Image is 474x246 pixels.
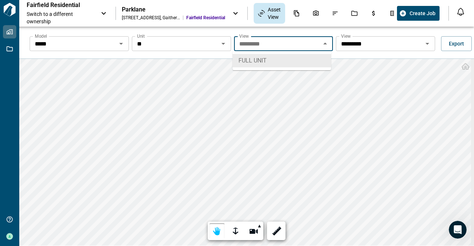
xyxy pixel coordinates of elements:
[35,33,47,39] label: Model
[320,38,330,49] button: Close
[366,7,381,20] div: Budgets
[308,7,324,20] div: Photos
[186,15,225,21] span: Fairfield Residential
[347,7,362,20] div: Jobs
[27,1,93,9] p: Fairfield Residential
[239,33,249,39] label: View
[233,54,331,67] li: FULL UNIT
[397,6,440,21] button: Create Job
[327,7,343,20] div: Issues & Info
[410,10,435,17] span: Create Job
[122,15,180,21] div: [STREET_ADDRESS] , Gaithersburg , MD
[122,6,225,13] div: Parklane
[268,6,281,21] span: Asset View
[341,33,351,39] label: View
[27,10,93,25] span: Switch to a different ownership
[254,3,285,24] div: Asset View
[385,7,401,20] div: Takeoff Center
[137,33,145,39] label: Unit
[289,7,304,20] div: Documents
[449,221,467,239] iframe: Intercom live chat
[455,6,467,18] button: Open notification feed
[422,38,433,49] button: Open
[441,36,472,51] button: Export
[218,38,228,49] button: Open
[116,38,126,49] button: Open
[449,40,464,47] span: Export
